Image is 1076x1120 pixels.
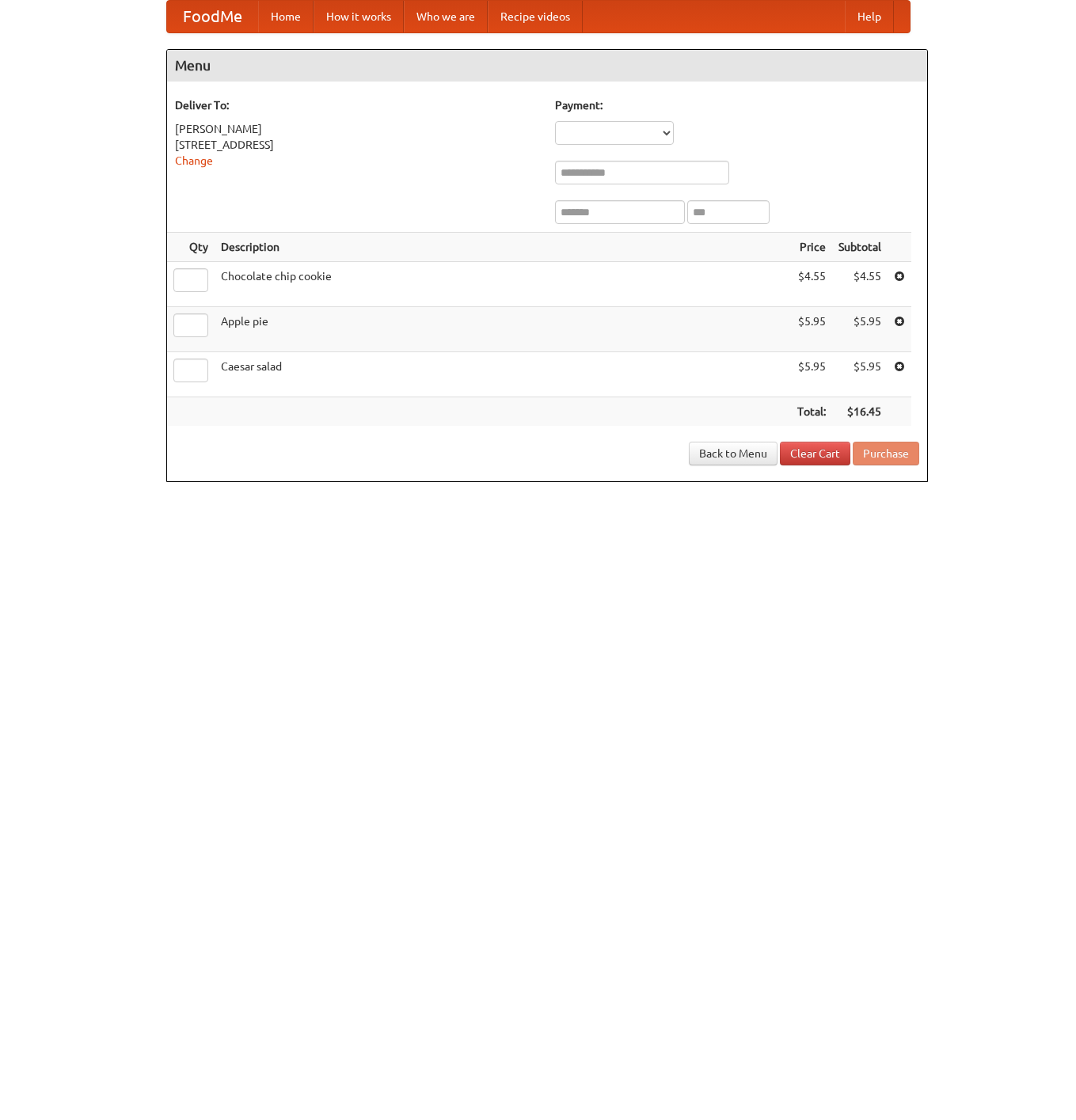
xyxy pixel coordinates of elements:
[853,442,919,465] button: Purchase
[175,154,213,167] a: Change
[215,233,791,262] th: Description
[832,307,888,352] td: $5.95
[258,1,314,32] a: Home
[314,1,404,32] a: How it works
[791,262,832,307] td: $4.55
[832,233,888,262] th: Subtotal
[780,442,850,465] a: Clear Cart
[791,352,832,397] td: $5.95
[175,97,539,113] h5: Deliver To:
[215,352,791,397] td: Caesar salad
[791,233,832,262] th: Price
[167,233,215,262] th: Qty
[175,137,539,153] div: [STREET_ADDRESS]
[791,307,832,352] td: $5.95
[845,1,894,32] a: Help
[832,262,888,307] td: $4.55
[791,397,832,427] th: Total:
[488,1,583,32] a: Recipe videos
[175,121,539,137] div: [PERSON_NAME]
[832,352,888,397] td: $5.95
[404,1,488,32] a: Who we are
[167,50,927,82] h4: Menu
[215,262,791,307] td: Chocolate chip cookie
[167,1,258,32] a: FoodMe
[555,97,919,113] h5: Payment:
[832,397,888,427] th: $16.45
[689,442,778,465] a: Back to Menu
[215,307,791,352] td: Apple pie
